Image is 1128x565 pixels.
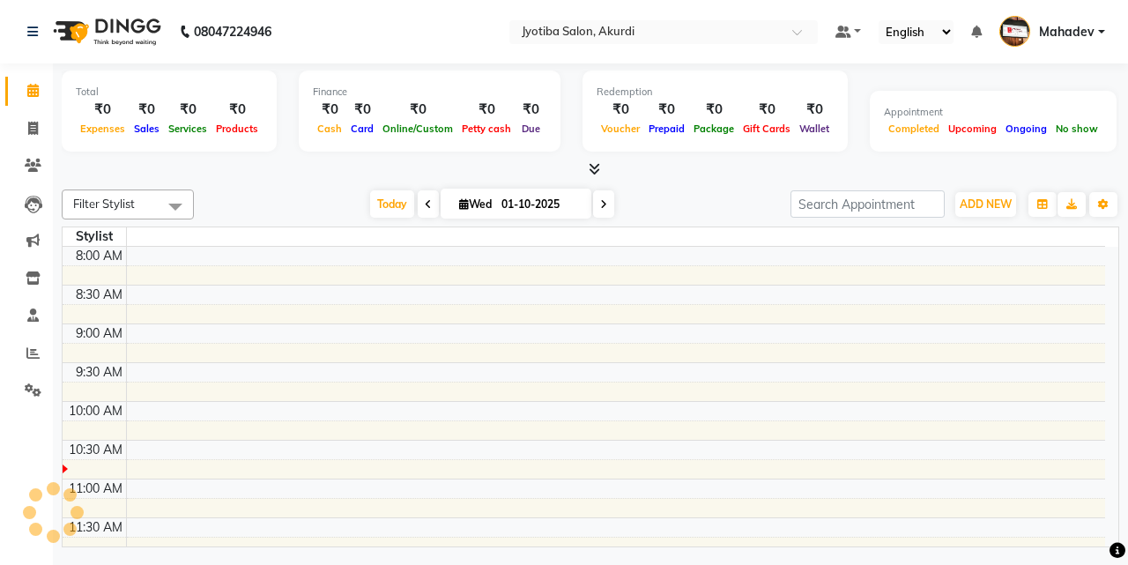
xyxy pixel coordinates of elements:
div: ₹0 [738,100,795,120]
span: Filter Stylist [73,197,135,211]
div: 8:30 AM [72,286,126,304]
span: Today [370,190,414,218]
span: ADD NEW [960,197,1012,211]
div: Redemption [597,85,834,100]
span: Expenses [76,123,130,135]
span: Due [517,123,545,135]
span: Cash [313,123,346,135]
span: Products [211,123,263,135]
div: Total [76,85,263,100]
span: Voucher [597,123,644,135]
div: 11:00 AM [65,480,126,498]
span: Completed [884,123,944,135]
b: 08047224946 [194,7,271,56]
div: 9:30 AM [72,363,126,382]
div: 8:00 AM [72,247,126,265]
span: Upcoming [944,123,1001,135]
div: ₹0 [211,100,263,120]
span: Services [164,123,211,135]
img: logo [45,7,166,56]
div: ₹0 [795,100,834,120]
div: ₹0 [644,100,689,120]
img: Mahadev [999,16,1030,47]
div: ₹0 [313,100,346,120]
span: Package [689,123,738,135]
div: 10:30 AM [65,441,126,459]
span: Petty cash [457,123,516,135]
div: 9:00 AM [72,324,126,343]
div: ₹0 [378,100,457,120]
span: Wed [455,197,496,211]
span: Online/Custom [378,123,457,135]
span: Sales [130,123,164,135]
div: Appointment [884,105,1102,120]
span: Wallet [795,123,834,135]
div: Finance [313,85,546,100]
div: 11:30 AM [65,518,126,537]
div: ₹0 [164,100,211,120]
div: ₹0 [76,100,130,120]
span: Gift Cards [738,123,795,135]
input: Search Appointment [790,190,945,218]
div: ₹0 [597,100,644,120]
button: ADD NEW [955,192,1016,217]
div: ₹0 [457,100,516,120]
div: 10:00 AM [65,402,126,420]
span: Ongoing [1001,123,1051,135]
div: ₹0 [346,100,378,120]
div: Stylist [63,227,126,246]
div: ₹0 [516,100,546,120]
div: ₹0 [130,100,164,120]
span: Card [346,123,378,135]
span: No show [1051,123,1102,135]
span: Mahadev [1039,23,1095,41]
input: 2025-10-01 [496,191,584,218]
span: Prepaid [644,123,689,135]
div: ₹0 [689,100,738,120]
